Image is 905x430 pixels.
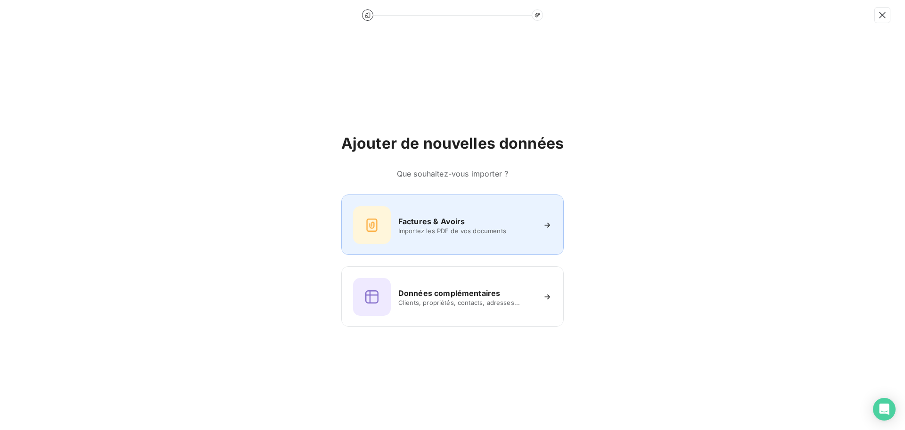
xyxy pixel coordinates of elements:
[398,287,500,299] h6: Données complémentaires
[341,168,564,179] h6: Que souhaitez-vous importer ?
[398,227,535,235] span: Importez les PDF de vos documents
[398,216,465,227] h6: Factures & Avoirs
[341,134,564,153] h2: Ajouter de nouvelles données
[873,398,896,421] div: Open Intercom Messenger
[398,299,535,306] span: Clients, propriétés, contacts, adresses...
